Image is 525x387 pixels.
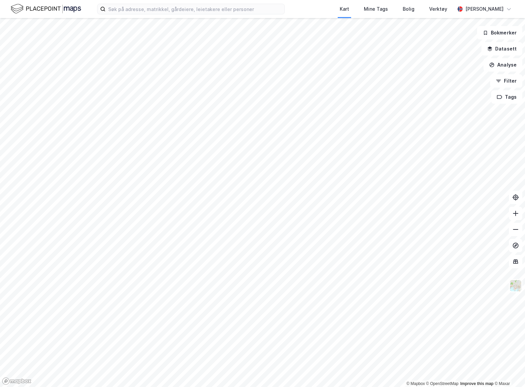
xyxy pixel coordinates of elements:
input: Søk på adresse, matrikkel, gårdeiere, leietakere eller personer [106,4,284,14]
a: Mapbox [406,381,425,386]
button: Analyse [483,58,522,72]
img: logo.f888ab2527a4732fd821a326f86c7f29.svg [11,3,81,15]
a: OpenStreetMap [426,381,459,386]
div: [PERSON_NAME] [465,5,504,13]
div: Bolig [403,5,414,13]
button: Tags [491,90,522,104]
button: Filter [490,74,522,88]
a: Improve this map [460,381,494,386]
button: Bokmerker [477,26,522,39]
img: Z [509,279,522,292]
a: Mapbox homepage [2,377,31,385]
div: Mine Tags [364,5,388,13]
div: Kart [340,5,349,13]
button: Datasett [481,42,522,56]
div: Verktøy [429,5,447,13]
iframe: Chat Widget [491,355,525,387]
